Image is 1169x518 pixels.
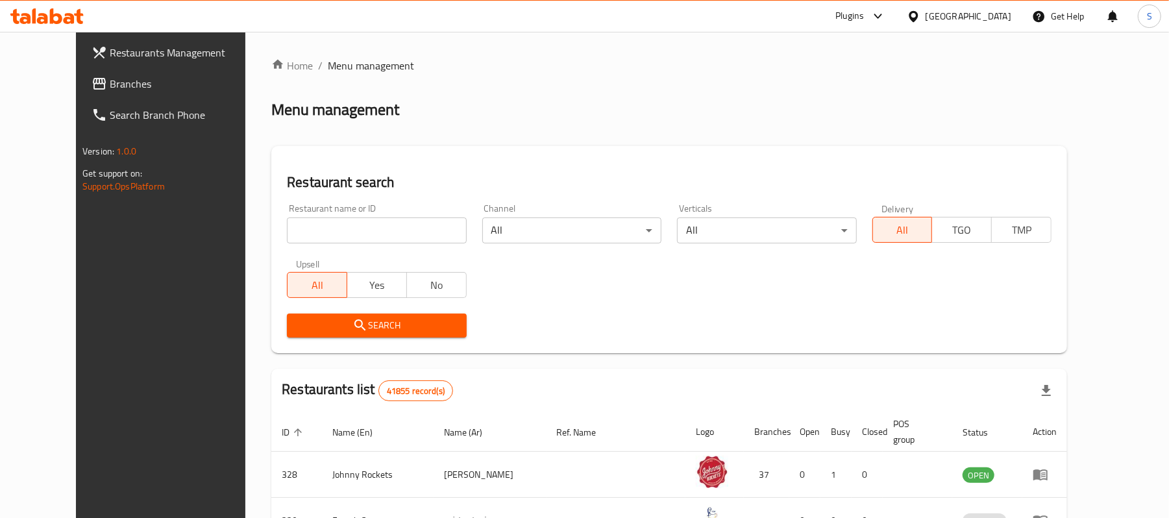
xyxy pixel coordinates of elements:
[332,425,389,440] span: Name (En)
[1022,412,1067,452] th: Action
[878,221,928,240] span: All
[893,416,937,447] span: POS group
[116,143,136,160] span: 1.0.0
[1031,375,1062,406] div: Export file
[322,452,434,498] td: Johnny Rockets
[852,412,883,452] th: Closed
[557,425,613,440] span: Ref. Name
[685,412,744,452] th: Logo
[1147,9,1152,23] span: S
[110,76,261,92] span: Branches
[852,452,883,498] td: 0
[820,452,852,498] td: 1
[110,45,261,60] span: Restaurants Management
[81,99,271,130] a: Search Branch Phone
[963,468,994,483] span: OPEN
[991,217,1052,243] button: TMP
[997,221,1046,240] span: TMP
[744,452,789,498] td: 37
[287,173,1052,192] h2: Restaurant search
[318,58,323,73] li: /
[347,272,407,298] button: Yes
[881,204,914,213] label: Delivery
[1033,467,1057,482] div: Menu
[744,412,789,452] th: Branches
[789,452,820,498] td: 0
[963,425,1005,440] span: Status
[328,58,414,73] span: Menu management
[352,276,402,295] span: Yes
[931,217,992,243] button: TGO
[287,314,466,338] button: Search
[282,425,306,440] span: ID
[789,412,820,452] th: Open
[82,143,114,160] span: Version:
[81,68,271,99] a: Branches
[444,425,499,440] span: Name (Ar)
[293,276,342,295] span: All
[378,380,453,401] div: Total records count
[287,272,347,298] button: All
[82,165,142,182] span: Get support on:
[271,99,399,120] h2: Menu management
[271,452,322,498] td: 328
[379,385,452,397] span: 41855 record(s)
[937,221,987,240] span: TGO
[872,217,933,243] button: All
[82,178,165,195] a: Support.OpsPlatform
[287,217,466,243] input: Search for restaurant name or ID..
[297,317,456,334] span: Search
[296,259,320,268] label: Upsell
[110,107,261,123] span: Search Branch Phone
[926,9,1011,23] div: [GEOGRAPHIC_DATA]
[271,58,1067,73] nav: breadcrumb
[696,456,728,488] img: Johnny Rockets
[271,58,313,73] a: Home
[677,217,856,243] div: All
[434,452,547,498] td: [PERSON_NAME]
[835,8,864,24] div: Plugins
[482,217,661,243] div: All
[963,467,994,483] div: OPEN
[412,276,461,295] span: No
[820,412,852,452] th: Busy
[406,272,467,298] button: No
[282,380,453,401] h2: Restaurants list
[81,37,271,68] a: Restaurants Management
